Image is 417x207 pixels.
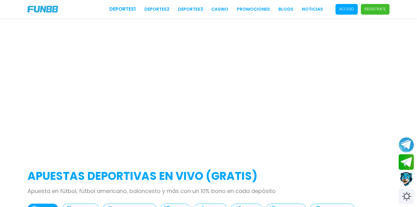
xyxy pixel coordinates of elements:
p: Apuesta en fútbol, fútbol americano, baloncesto y más con un 10% bono en cada depósito [27,187,390,195]
button: Contact customer service [399,171,414,187]
a: Promociones [237,6,270,12]
p: Regístrate [364,6,386,12]
img: Company Logo [27,6,58,12]
a: CASINO [211,6,228,12]
a: Deportes3 [178,6,203,12]
a: NOTICIAS [302,6,323,12]
p: Acceso [339,6,354,12]
div: Switch theme [399,189,414,204]
button: Join telegram [399,154,414,170]
a: Deportes2 [144,6,169,12]
a: Deportes1 [109,5,136,13]
h2: APUESTAS DEPORTIVAS EN VIVO (gratis) [27,168,390,184]
button: Join telegram channel [399,137,414,153]
a: BLOGS [278,6,293,12]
